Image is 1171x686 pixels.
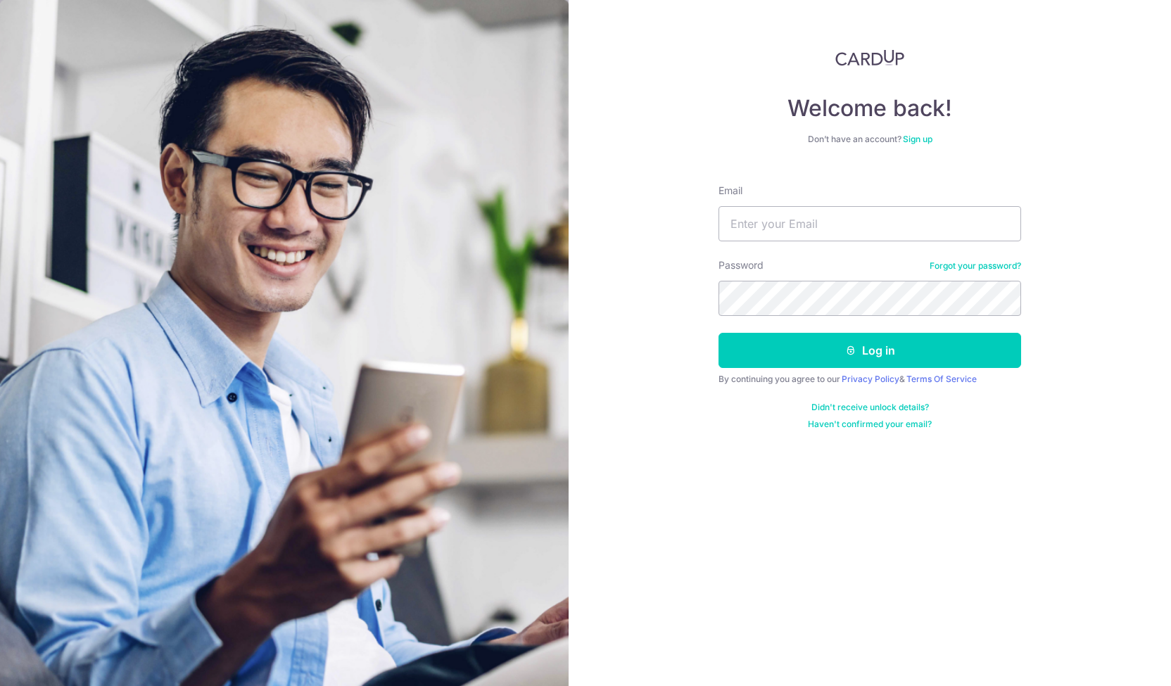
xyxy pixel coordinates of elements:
label: Email [719,184,742,198]
button: Log in [719,333,1021,368]
a: Privacy Policy [842,374,899,384]
a: Terms Of Service [906,374,977,384]
h4: Welcome back! [719,94,1021,122]
input: Enter your Email [719,206,1021,241]
img: CardUp Logo [835,49,904,66]
div: Don’t have an account? [719,134,1021,145]
a: Forgot your password? [930,260,1021,272]
label: Password [719,258,764,272]
a: Haven't confirmed your email? [808,419,932,430]
div: By continuing you agree to our & [719,374,1021,385]
a: Sign up [903,134,932,144]
a: Didn't receive unlock details? [811,402,929,413]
